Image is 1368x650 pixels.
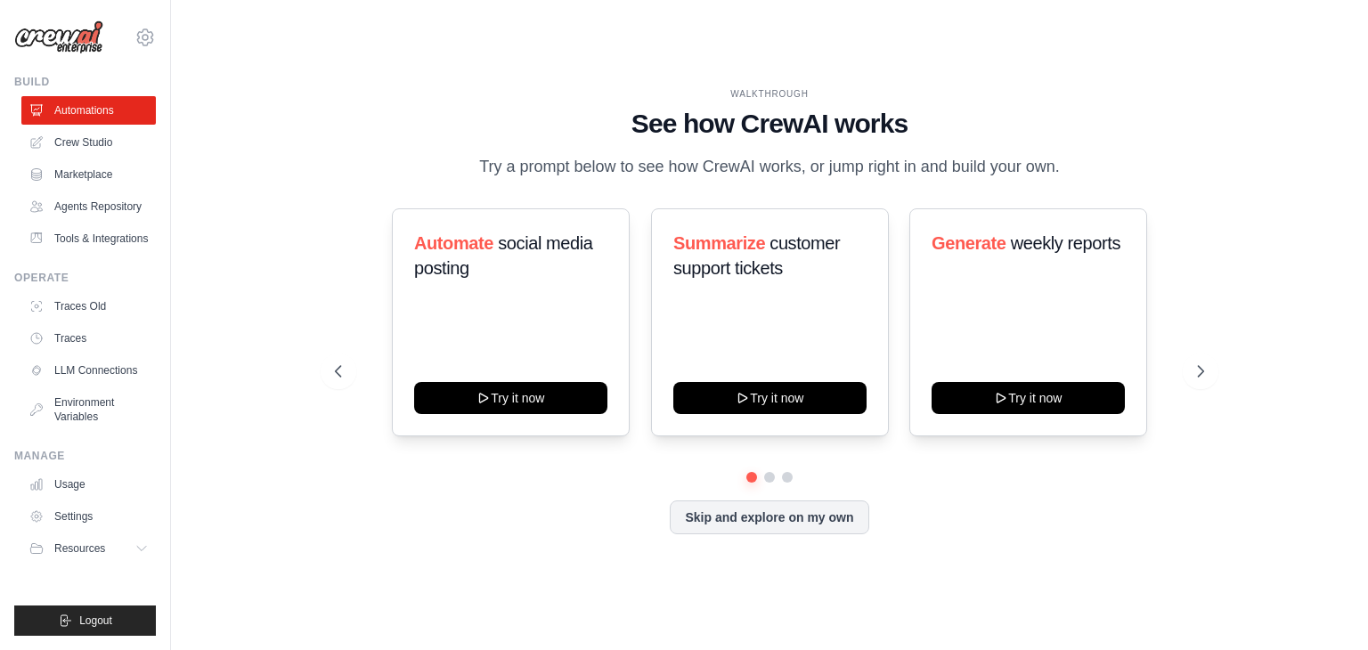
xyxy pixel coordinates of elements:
p: Try a prompt below to see how CrewAI works, or jump right in and build your own. [470,154,1069,180]
button: Try it now [673,382,867,414]
div: Manage [14,449,156,463]
a: Agents Repository [21,192,156,221]
span: customer support tickets [673,233,840,278]
a: Traces [21,324,156,353]
a: Traces Old [21,292,156,321]
span: Summarize [673,233,765,253]
span: Resources [54,541,105,556]
a: Crew Studio [21,128,156,157]
button: Skip and explore on my own [670,500,868,534]
div: Build [14,75,156,89]
h1: See how CrewAI works [335,108,1204,140]
a: Tools & Integrations [21,224,156,253]
a: Usage [21,470,156,499]
a: Marketplace [21,160,156,189]
a: Environment Variables [21,388,156,431]
button: Try it now [932,382,1125,414]
span: Automate [414,233,493,253]
button: Try it now [414,382,607,414]
button: Logout [14,605,156,636]
button: Resources [21,534,156,563]
img: Logo [14,20,103,54]
span: Logout [79,613,112,628]
span: weekly reports [1011,233,1120,253]
a: Automations [21,96,156,125]
a: LLM Connections [21,356,156,385]
span: Generate [932,233,1006,253]
span: social media posting [414,233,593,278]
div: WALKTHROUGH [335,87,1204,101]
a: Settings [21,502,156,531]
div: Operate [14,271,156,285]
